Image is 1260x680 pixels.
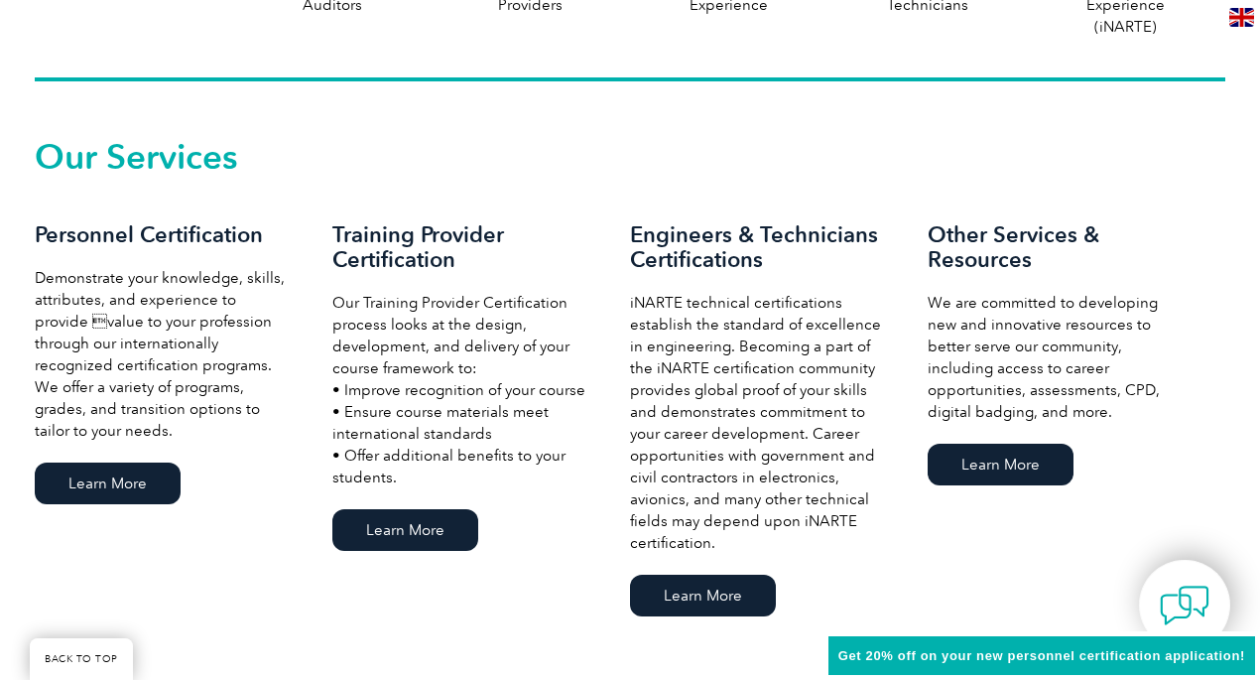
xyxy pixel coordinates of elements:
span: Get 20% off on your new personnel certification application! [838,648,1245,663]
p: We are committed to developing new and innovative resources to better serve our community, includ... [928,292,1186,423]
p: Demonstrate your knowledge, skills, attributes, and experience to provide value to your professi... [35,267,293,442]
p: Our Training Provider Certification process looks at the design, development, and delivery of you... [332,292,590,488]
p: iNARTE technical certifications establish the standard of excellence in engineering. Becoming a p... [630,292,888,554]
img: contact-chat.png [1160,581,1209,630]
img: en [1229,8,1254,27]
h3: Engineers & Technicians Certifications [630,222,888,272]
a: Learn More [928,444,1073,485]
h3: Other Services & Resources [928,222,1186,272]
h2: Our Services [35,141,1225,173]
a: Learn More [35,463,181,504]
h3: Training Provider Certification [332,222,590,272]
a: BACK TO TOP [30,638,133,680]
a: Learn More [630,575,776,616]
h3: Personnel Certification [35,222,293,247]
a: Learn More [332,509,478,551]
